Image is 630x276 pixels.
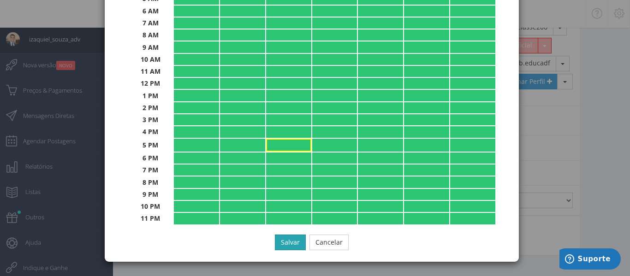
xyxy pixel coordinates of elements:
th: 4 PM [128,126,173,137]
th: 6 AM [128,6,173,17]
th: 7 AM [128,18,173,29]
th: 7 PM [128,164,173,176]
button: Cancelar [309,235,349,250]
th: 9 AM [128,41,173,53]
iframe: Abre um widget para que você possa encontrar mais informações [559,248,621,271]
th: 11 AM [128,66,173,77]
th: 9 PM [128,189,173,200]
th: 10 AM [128,54,173,65]
th: 6 PM [128,153,173,164]
th: 12 PM [128,78,173,89]
th: 8 AM [128,29,173,41]
th: 2 PM [128,102,173,113]
th: 5 PM [128,139,173,152]
th: 3 PM [128,114,173,125]
th: 10 PM [128,201,173,212]
th: 11 PM [128,213,173,224]
button: Salvar [275,235,306,250]
th: 1 PM [128,90,173,101]
th: 8 PM [128,176,173,188]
